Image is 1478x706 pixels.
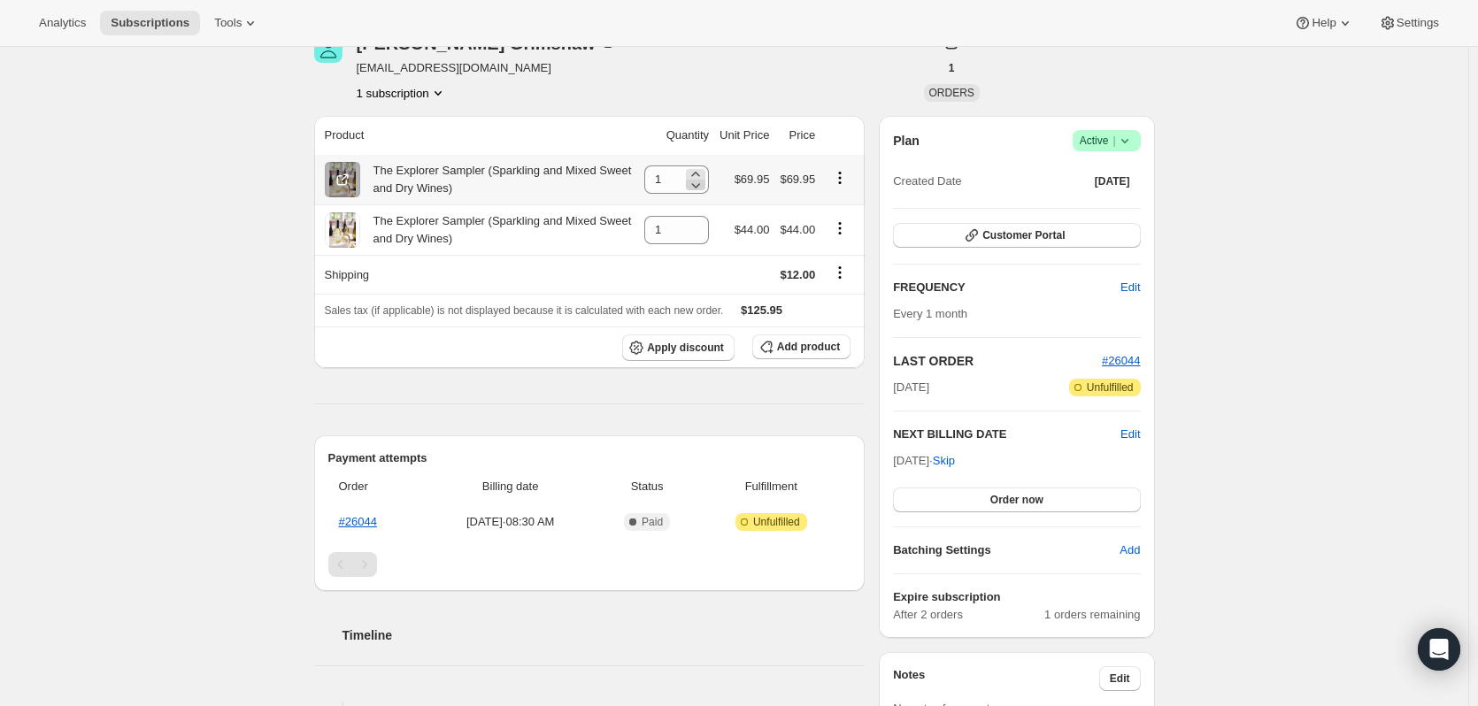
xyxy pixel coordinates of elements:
span: Sales tax (if applicable) is not displayed because it is calculated with each new order. [325,304,724,317]
span: | [1112,134,1115,148]
button: Product actions [826,219,854,238]
button: Settings [1368,11,1450,35]
span: Subscriptions [111,16,189,30]
button: Skip [922,447,966,475]
h2: LAST ORDER [893,352,1102,370]
button: #26044 [1102,352,1140,370]
span: Created Date [893,173,961,190]
button: Subscriptions [100,11,200,35]
span: 1 [949,61,955,75]
button: Add [1109,536,1151,564]
span: [DATE] · 08:30 AM [429,513,592,531]
button: Add product [752,334,851,359]
div: [PERSON_NAME] Grimshaw [357,35,617,52]
th: Unit Price [714,116,774,155]
button: Tools [204,11,270,35]
span: Edit [1110,671,1130,686]
button: 1 [938,56,966,81]
button: Edit [1110,273,1151,302]
span: Tools [214,16,242,30]
button: Apply discount [622,334,735,361]
span: $44.00 [735,223,770,236]
span: Add [1120,541,1140,559]
span: $125.95 [741,303,782,317]
button: Customer Portal [893,223,1140,248]
th: Price [774,116,820,155]
span: [DATE] [893,379,929,396]
button: Order now [893,487,1140,512]
h2: NEXT BILLING DATE [893,426,1120,443]
span: Analytics [39,16,86,30]
span: Fulfillment [702,478,840,495]
span: Add product [777,340,840,354]
span: $69.95 [780,173,815,186]
span: [DATE] [1095,174,1130,188]
button: Edit [1099,666,1141,691]
button: [DATE] [1084,169,1141,194]
th: Shipping [314,255,640,294]
th: Quantity [639,116,714,155]
span: [DATE] · [893,454,955,467]
span: $12.00 [780,268,815,281]
h6: Batching Settings [893,541,1120,559]
span: Unfulfilled [753,515,800,529]
span: After 2 orders [893,606,1044,624]
button: Product actions [357,84,447,102]
a: #26044 [339,515,377,528]
span: ORDERS [929,87,974,99]
div: Open Intercom Messenger [1418,628,1460,671]
div: The Explorer Sampler (Sparkling and Mixed Sweet and Dry Wines) [360,212,635,248]
span: Status [603,478,692,495]
th: Order [328,467,424,506]
h2: Payment attempts [328,449,851,467]
button: Help [1283,11,1364,35]
h6: Expire subscription [893,588,1140,606]
h3: Notes [893,666,1099,691]
nav: Pagination [328,552,851,577]
a: #26044 [1102,354,1140,367]
span: $69.95 [735,173,770,186]
h2: Timeline [343,626,866,644]
span: Hanson Grimshaw [314,35,343,63]
button: Edit [1120,426,1140,443]
h2: Plan [893,132,920,150]
th: Product [314,116,640,155]
span: Paid [642,515,663,529]
div: The Explorer Sampler (Sparkling and Mixed Sweet and Dry Wines) [360,162,635,197]
span: Billing date [429,478,592,495]
span: Active [1080,132,1134,150]
span: Every 1 month [893,307,967,320]
span: Edit [1120,279,1140,296]
span: Customer Portal [982,228,1065,242]
span: Order now [990,493,1043,507]
span: Skip [933,452,955,470]
button: Shipping actions [826,263,854,282]
span: Apply discount [647,341,724,355]
span: 1 orders remaining [1044,606,1140,624]
span: Unfulfilled [1087,380,1134,395]
span: Settings [1397,16,1439,30]
span: Help [1312,16,1336,30]
h2: FREQUENCY [893,279,1120,296]
button: Product actions [826,168,854,188]
span: $44.00 [780,223,815,236]
span: [EMAIL_ADDRESS][DOMAIN_NAME] [357,59,617,77]
button: Analytics [28,11,96,35]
